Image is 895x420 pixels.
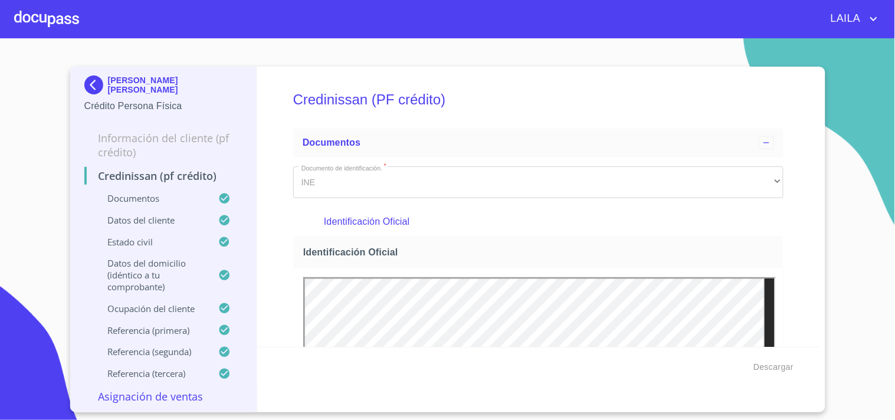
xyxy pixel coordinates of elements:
p: Crédito Persona Física [84,99,243,113]
span: Descargar [753,360,794,375]
p: [PERSON_NAME] [PERSON_NAME] [108,76,243,94]
h5: Credinissan (PF crédito) [293,76,783,124]
img: Docupass spot blue [84,76,108,94]
p: Credinissan (PF crédito) [84,169,243,183]
p: Datos del domicilio (idéntico a tu comprobante) [84,257,219,293]
button: Descargar [749,356,798,378]
p: Referencia (tercera) [84,367,219,379]
span: LAILA [822,9,867,28]
p: Documentos [84,192,219,204]
div: Documentos [293,129,783,157]
p: Referencia (primera) [84,324,219,336]
p: Ocupación del Cliente [84,303,219,314]
div: INE [293,166,783,198]
span: Documentos [303,137,360,147]
p: Datos del cliente [84,214,219,226]
span: Identificación Oficial [303,246,778,258]
button: account of current user [822,9,881,28]
div: [PERSON_NAME] [PERSON_NAME] [84,76,243,99]
p: Estado civil [84,236,219,248]
p: Referencia (segunda) [84,346,219,357]
p: Información del cliente (PF crédito) [84,131,243,159]
p: Asignación de Ventas [84,389,243,403]
p: Identificación Oficial [324,215,752,229]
